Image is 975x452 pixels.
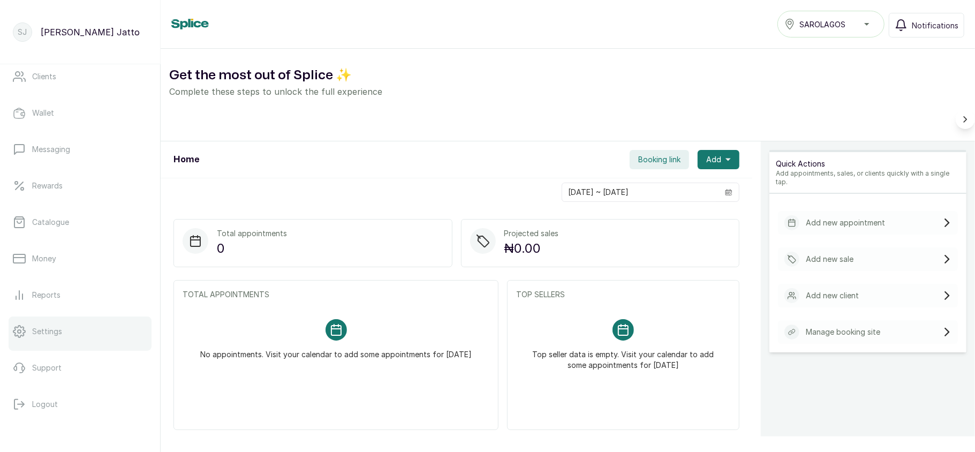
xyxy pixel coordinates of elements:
span: Notifications [912,20,958,31]
p: Catalogue [32,217,69,228]
p: [PERSON_NAME] Jatto [41,26,140,39]
p: Support [32,363,62,373]
p: Add appointments, sales, or clients quickly with a single tap. [776,169,960,186]
p: Clients [32,71,56,82]
p: Reports [32,290,61,300]
p: Settings [32,326,62,337]
button: Scroll right [956,110,975,129]
a: Wallet [9,98,152,128]
p: Money [32,253,56,264]
p: ₦0.00 [504,239,559,258]
p: Rewards [32,180,63,191]
p: Manage booking site [806,327,880,337]
a: Rewards [9,171,152,201]
p: TOTAL APPOINTMENTS [183,289,489,300]
p: Add new client [806,290,859,301]
h2: Get the most out of Splice ✨ [169,66,966,85]
a: Settings [9,317,152,346]
button: Add [698,150,739,169]
p: 0 [217,239,287,258]
p: Complete these steps to unlock the full experience [169,85,966,98]
p: Logout [32,399,58,410]
p: TOP SELLERS [516,289,730,300]
a: Reports [9,280,152,310]
a: Messaging [9,134,152,164]
a: Catalogue [9,207,152,237]
span: SAROLAGOS [799,19,845,30]
button: Logout [9,389,152,419]
svg: calendar [725,189,732,196]
h1: Home [173,153,199,166]
p: Add new appointment [806,217,885,228]
input: Select date [562,183,719,201]
p: Total appointments [217,228,287,239]
span: Booking link [638,154,681,165]
p: Wallet [32,108,54,118]
p: Messaging [32,144,70,155]
button: SAROLAGOS [777,11,885,37]
a: Money [9,244,152,274]
a: Support [9,353,152,383]
p: SJ [18,27,27,37]
p: Projected sales [504,228,559,239]
button: Notifications [889,13,964,37]
p: Add new sale [806,254,853,265]
a: Clients [9,62,152,92]
p: Top seller data is empty. Visit your calendar to add some appointments for [DATE] [529,341,717,371]
p: No appointments. Visit your calendar to add some appointments for [DATE] [200,341,472,360]
p: Quick Actions [776,159,960,169]
button: Booking link [630,150,689,169]
span: Add [706,154,721,165]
